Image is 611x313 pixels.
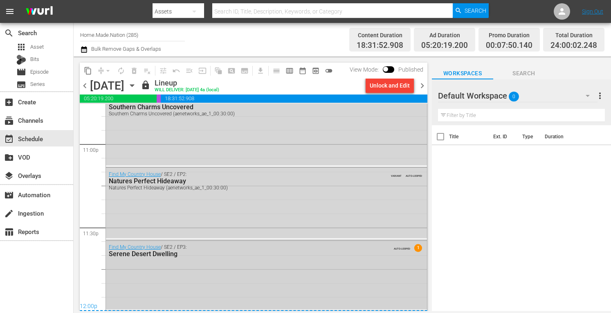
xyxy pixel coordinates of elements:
span: VOD [4,153,14,162]
span: Search [4,28,14,38]
span: View Mode: [346,66,383,73]
div: 12:00p [80,303,427,311]
div: Content Duration [357,29,403,41]
span: Month Calendar View [296,64,309,77]
span: more_vert [595,91,605,101]
span: Overlays [4,171,14,181]
span: 18:31:52.908 [161,95,427,103]
span: Episode [16,67,26,77]
span: calendar_view_week_outlined [285,67,294,75]
button: more_vert [595,86,605,106]
span: Copy Lineup [81,64,94,77]
span: Toggle to switch from Published to Draft view. [383,66,389,72]
span: 05:20:19.200 [80,95,157,103]
span: VARIANT [391,171,402,177]
th: Title [449,125,488,148]
span: Week Calendar View [283,64,296,77]
span: 0 [509,88,519,105]
span: Workspaces [432,68,493,79]
div: [DATE] [90,79,124,92]
div: Natures Perfect Hideaway [109,177,381,185]
span: Search [465,3,486,18]
div: Bits [16,55,26,65]
div: WILL DELIVER: [DATE] 4a (local) [155,88,219,93]
button: Search [453,3,489,18]
div: Promo Duration [486,29,532,41]
span: Search [493,68,555,79]
div: Ad Duration [421,29,468,41]
span: Bits [30,55,39,63]
span: Episode [30,68,49,76]
div: / SE2 / EP2: [109,171,381,191]
span: Loop Content [115,64,128,77]
th: Ext. ID [488,125,517,148]
span: 00:07:50.140 [157,95,161,103]
span: Asset [16,42,26,52]
span: date_range_outlined [299,67,307,75]
span: Clear Lineup [141,64,154,77]
div: Total Duration [550,29,597,41]
a: Find My Country House [109,171,161,177]
span: AUTO-LOOPED [394,243,410,250]
div: Default Workspace [438,84,598,107]
span: Ingestion [4,209,14,218]
span: Update Metadata from Key Asset [196,64,209,77]
span: 1 [414,244,422,252]
span: 00:07:50.140 [486,41,532,50]
span: Asset [30,43,44,51]
span: chevron_right [417,81,427,91]
span: 18:31:52.908 [357,41,403,50]
a: Find My Country House [109,244,161,250]
th: Type [517,125,540,148]
img: ans4CAIJ8jUAAAAAAAAAAAAAAAAAAAAAAAAgQb4GAAAAAAAAAAAAAAAAAAAAAAAAJMjXAAAAAAAAAAAAAAAAAAAAAAAAgAT5G... [20,2,59,21]
span: menu [5,7,15,16]
span: 24 hours Lineup View is OFF [322,64,335,77]
span: Reports [4,227,14,237]
div: Natures Perfect Hideaway (aenetworks_ae_1_00:30:00) [109,185,381,191]
div: Serene Desert Dwelling [109,250,381,258]
span: Published [394,66,427,73]
span: preview_outlined [312,67,320,75]
span: chevron_left [80,81,90,91]
span: Bulk Remove Gaps & Overlaps [90,46,161,52]
span: 24:00:02.248 [550,41,597,50]
div: Lineup [155,79,219,88]
span: AUTO-LOOPED [406,171,422,177]
span: Day Calendar View [267,63,283,79]
span: Select an event to delete [128,64,141,77]
span: toggle_off [325,67,333,75]
span: Series [30,80,45,88]
span: content_copy [84,67,92,75]
th: Duration [540,125,589,148]
span: Schedule [4,134,14,144]
span: Fill episodes with ad slates [183,64,196,77]
div: Southern Charms Uncovered [109,103,381,111]
span: Automation [4,190,14,200]
span: Channels [4,116,14,126]
span: lock [141,80,151,90]
div: / SE2 / EP3: [109,244,381,258]
span: Series [16,80,26,90]
span: Create Series Block [238,64,251,77]
button: Unlock and Edit [366,78,414,93]
span: Download as CSV [251,63,267,79]
span: Create Search Block [225,64,238,77]
div: Unlock and Edit [370,78,410,93]
div: / SE2 / EP1: [109,97,381,117]
span: 05:20:19.200 [421,41,468,50]
span: Create [4,97,14,107]
div: Southern Charms Uncovered (aenetworks_ae_1_00:30:00) [109,111,381,117]
a: Sign Out [582,8,603,15]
